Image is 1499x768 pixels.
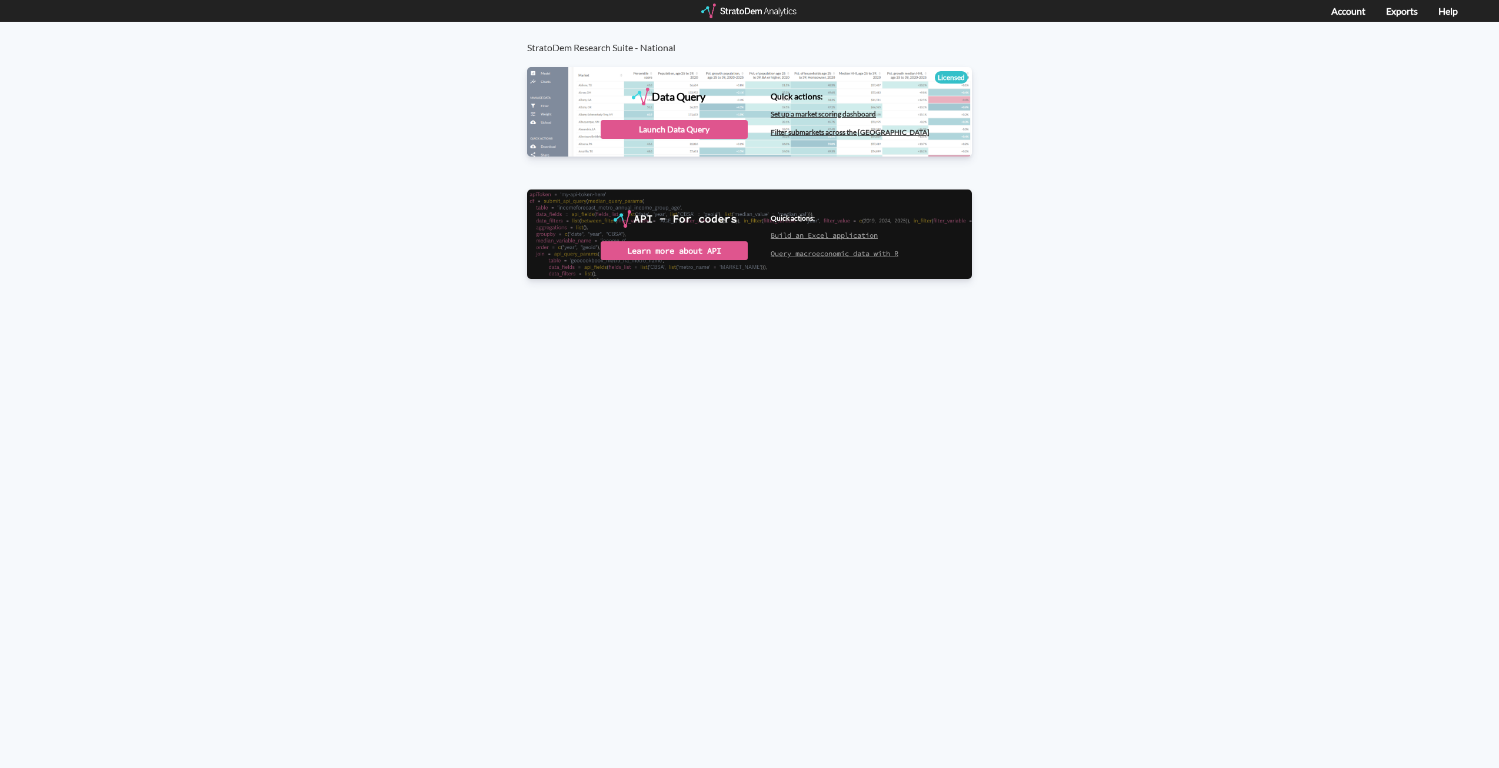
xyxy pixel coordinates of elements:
h4: Quick actions: [771,92,930,101]
a: Build an Excel application [771,231,878,240]
div: API - For coders [634,210,737,228]
div: Launch Data Query [601,120,748,139]
h4: Quick actions: [771,214,898,222]
a: Exports [1386,5,1418,16]
a: Query macroeconomic data with R [771,249,898,258]
a: Filter submarkets across the [GEOGRAPHIC_DATA] [771,128,930,137]
a: Help [1438,5,1458,16]
div: Licensed [935,71,968,84]
div: Data Query [652,88,705,105]
a: Account [1331,5,1365,16]
a: Set up a market scoring dashboard [771,109,876,118]
div: Learn more about API [601,241,748,260]
h3: StratoDem Research Suite - National [527,22,984,53]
